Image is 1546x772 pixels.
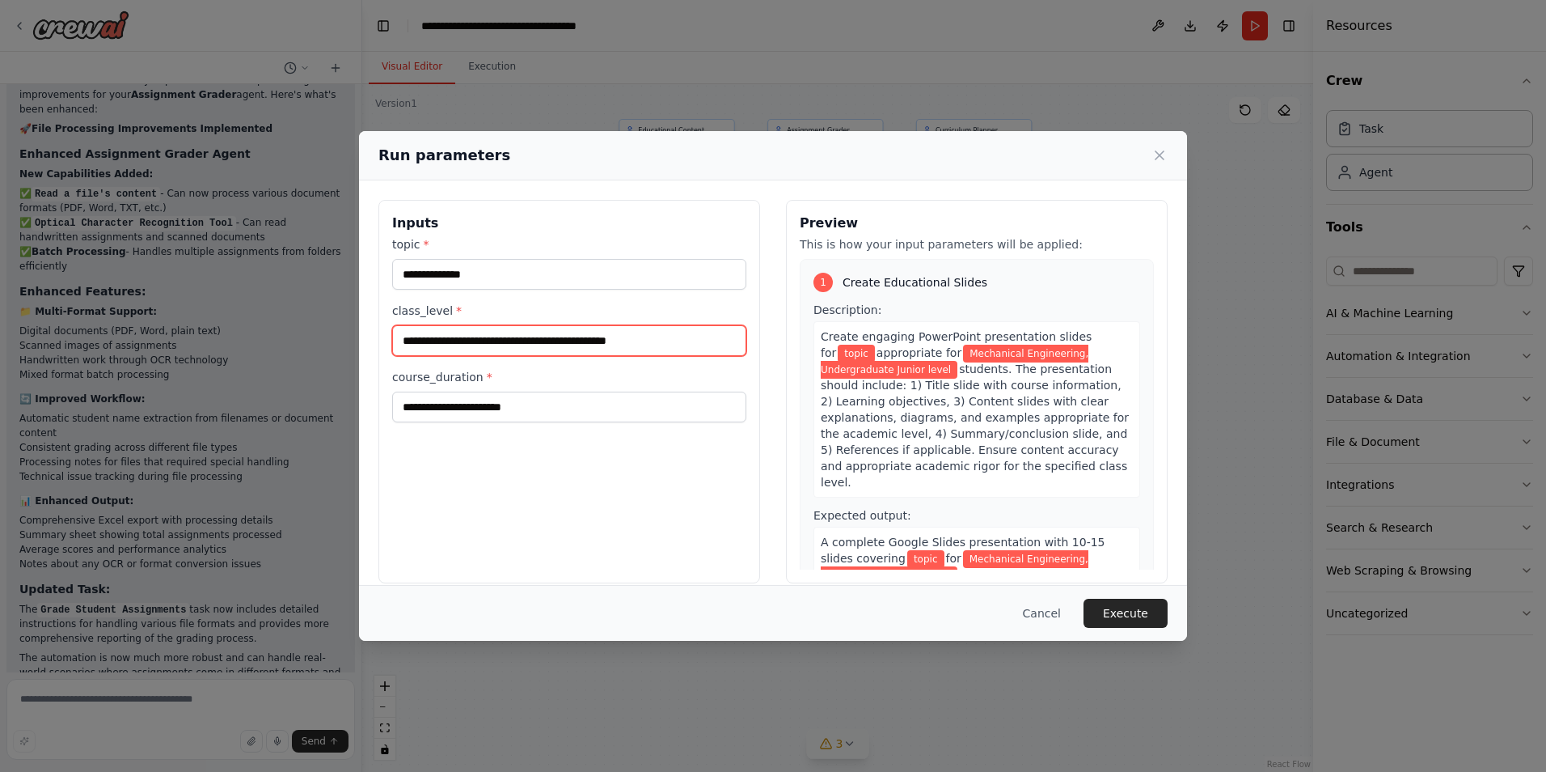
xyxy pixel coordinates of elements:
[946,552,961,565] span: for
[821,330,1092,359] span: Create engaging PowerPoint presentation slides for
[907,550,944,568] span: Variable: topic
[838,345,875,363] span: Variable: topic
[821,550,1088,584] span: Variable: class_level
[821,363,1129,489] span: students. The presentation should include: 1) Title slide with course information, 2) Learning ob...
[1010,599,1074,628] button: Cancel
[876,346,961,359] span: appropriate for
[813,509,911,522] span: Expected output:
[800,236,1154,252] p: This is how your input parameters will be applied:
[800,214,1154,233] h3: Preview
[821,345,1088,379] span: Variable: class_level
[392,214,746,233] h3: Inputs
[378,144,510,167] h2: Run parameters
[813,303,881,316] span: Description:
[821,536,1105,565] span: A complete Google Slides presentation with 10-15 slides covering
[843,274,987,291] span: Create Educational Slides
[392,236,746,252] label: topic
[392,369,746,385] label: course_duration
[1083,599,1168,628] button: Execute
[813,273,833,292] div: 1
[392,303,746,319] label: class_level
[821,568,1132,630] span: , including engaging visuals, clear content structure, and appropriate academic depth. The presen...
